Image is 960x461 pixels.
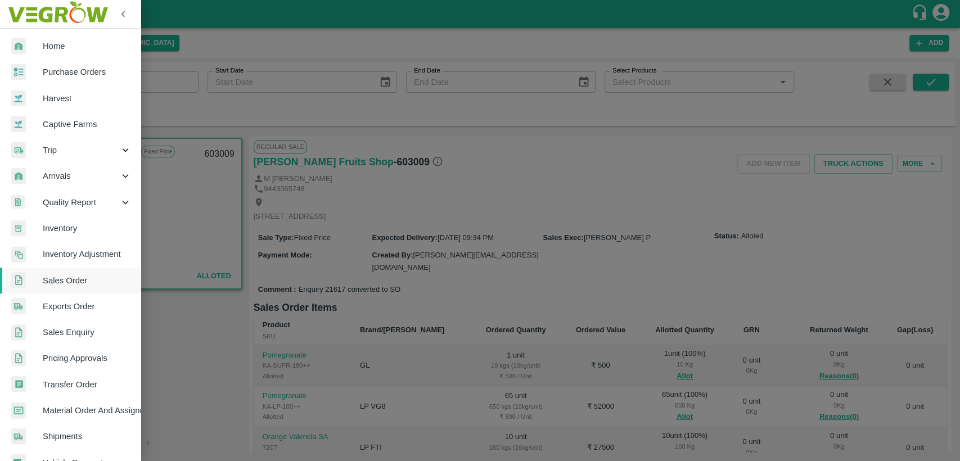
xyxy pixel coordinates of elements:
[43,170,119,182] span: Arrivals
[11,116,26,133] img: harvest
[43,66,132,78] span: Purchase Orders
[11,90,26,107] img: harvest
[11,298,26,314] img: shipments
[43,326,132,338] span: Sales Enquiry
[43,248,132,260] span: Inventory Adjustment
[11,272,26,288] img: sales
[43,92,132,105] span: Harvest
[11,64,26,80] img: reciept
[43,222,132,234] span: Inventory
[11,403,26,419] img: centralMaterial
[11,350,26,367] img: sales
[11,324,26,341] img: sales
[43,40,132,52] span: Home
[43,300,132,313] span: Exports Order
[43,430,132,442] span: Shipments
[11,168,26,184] img: whArrival
[11,428,26,445] img: shipments
[43,274,132,287] span: Sales Order
[43,144,119,156] span: Trip
[11,220,26,237] img: whInventory
[43,378,132,391] span: Transfer Order
[43,118,132,130] span: Captive Farms
[11,195,25,209] img: qualityReport
[11,38,26,55] img: whArrival
[43,352,132,364] span: Pricing Approvals
[11,376,26,392] img: whTransfer
[11,142,26,159] img: delivery
[43,404,132,417] span: Material Order And Assignment
[43,196,119,209] span: Quality Report
[11,246,26,263] img: inventory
